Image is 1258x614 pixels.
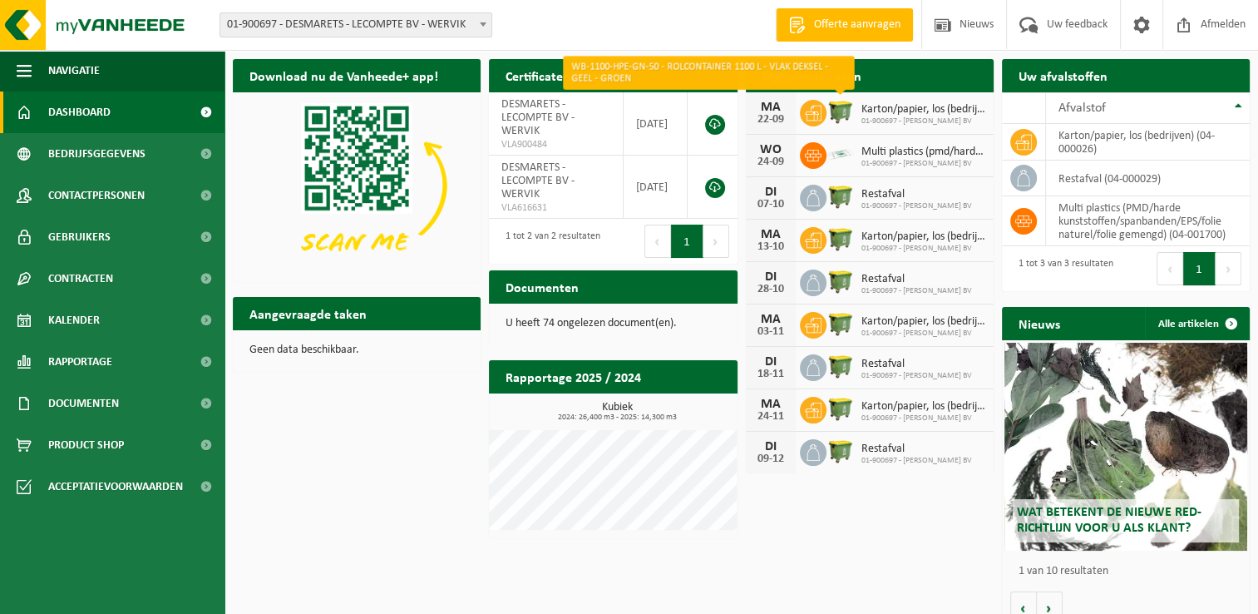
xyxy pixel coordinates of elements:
span: Navigatie [48,50,100,92]
span: Restafval [861,188,972,201]
button: 1 [1183,252,1216,285]
span: 01-900697 - [PERSON_NAME] BV [861,244,985,254]
p: Geen data beschikbaar. [249,344,464,356]
span: Restafval [861,358,972,371]
td: restafval (04-000029) [1046,161,1250,196]
h3: Kubiek [497,402,737,422]
div: 28-10 [754,284,787,295]
div: WO [754,143,787,156]
h2: Nieuws [1002,307,1077,339]
span: 01-900697 - DESMARETS - LECOMPTE BV - WERVIK [220,13,491,37]
span: Restafval [861,273,972,286]
div: 1 tot 2 van 2 resultaten [497,223,600,260]
h2: Download nu de Vanheede+ app! [233,59,455,92]
td: [DATE] [624,92,688,156]
span: 01-900697 - [PERSON_NAME] BV [861,286,972,296]
img: WB-1100-HPE-GN-50 [826,225,855,253]
span: VLA616631 [501,201,610,215]
div: 24-11 [754,411,787,423]
p: U heeft 74 ongelezen document(en). [506,318,720,329]
button: Next [703,225,729,258]
div: MA [754,101,787,114]
div: DI [754,270,787,284]
img: WB-1100-HPE-GN-50 [826,182,855,210]
button: Next [1216,252,1241,285]
a: Bekijk rapportage [614,393,736,426]
span: DESMARETS - LECOMPTE BV - WERVIK [501,98,575,137]
div: 09-12 [754,453,787,465]
span: Contracten [48,258,113,300]
img: LP-SK-00500-LPE-16 [826,140,855,168]
img: WB-1100-HPE-GN-50 [826,352,855,380]
div: MA [754,398,787,411]
span: Afvalstof [1058,102,1106,115]
div: 03-11 [754,326,787,338]
span: Multi plastics (pmd/harde kunststoffen/spanbanden/eps/folie naturel/folie gemeng... [861,146,985,159]
span: 01-900697 - [PERSON_NAME] BV [861,201,972,211]
td: multi plastics (PMD/harde kunststoffen/spanbanden/EPS/folie naturel/folie gemengd) (04-001700) [1046,196,1250,246]
img: WB-1100-HPE-GN-50 [826,309,855,338]
span: 01-900697 - [PERSON_NAME] BV [861,159,985,169]
span: 01-900697 - [PERSON_NAME] BV [861,116,985,126]
div: 18-11 [754,369,787,380]
img: WB-1100-HPE-GN-50 [826,97,855,126]
img: Download de VHEPlus App [233,92,481,279]
h2: Documenten [489,270,595,303]
span: DESMARETS - LECOMPTE BV - WERVIK [501,161,575,201]
div: DI [754,355,787,369]
span: 01-900697 - [PERSON_NAME] BV [861,413,985,423]
span: 01-900697 - [PERSON_NAME] BV [861,329,985,339]
span: Karton/papier, los (bedrijven) [861,400,985,413]
h2: Uw afvalstoffen [1002,59,1124,92]
div: 07-10 [754,199,787,210]
h2: Rapportage 2025 / 2024 [489,360,658,393]
span: Acceptatievoorwaarden [48,466,183,508]
img: WB-1100-HPE-GN-50 [826,394,855,423]
span: Restafval [861,443,972,456]
h2: Certificaten & attesten [489,59,649,92]
span: Bedrijfsgegevens [48,133,146,175]
span: Offerte aanvragen [810,17,905,33]
img: WB-1100-HPE-GN-50 [826,437,855,465]
div: 1 tot 3 van 3 resultaten [1010,250,1113,287]
span: Karton/papier, los (bedrijven) [861,315,985,329]
td: karton/papier, los (bedrijven) (04-000026) [1046,124,1250,161]
span: Rapportage [48,341,112,383]
h2: Ingeplande taken [746,59,878,92]
p: 1 van 10 resultaten [1019,566,1241,577]
div: MA [754,228,787,241]
span: 01-900697 - [PERSON_NAME] BV [861,371,972,381]
span: 01-900697 - [PERSON_NAME] BV [861,456,972,466]
div: 24-09 [754,156,787,168]
span: 2024: 26,400 m3 - 2025: 14,300 m3 [497,413,737,422]
button: 1 [671,225,703,258]
span: Gebruikers [48,216,111,258]
span: Kalender [48,300,100,341]
span: Contactpersonen [48,175,145,216]
a: Offerte aanvragen [776,8,913,42]
span: Dashboard [48,92,111,133]
span: Product Shop [48,424,124,466]
button: Previous [1157,252,1183,285]
span: 01-900697 - DESMARETS - LECOMPTE BV - WERVIK [220,12,492,37]
button: Previous [644,225,671,258]
td: [DATE] [624,156,688,219]
span: Karton/papier, los (bedrijven) [861,103,985,116]
a: Alle artikelen [1145,307,1248,340]
div: MA [754,313,787,326]
div: DI [754,440,787,453]
div: 22-09 [754,114,787,126]
img: WB-1100-HPE-GN-50 [826,267,855,295]
span: Wat betekent de nieuwe RED-richtlijn voor u als klant? [1017,506,1201,535]
span: Documenten [48,383,119,424]
span: VLA900484 [501,138,610,151]
h2: Aangevraagde taken [233,297,383,329]
span: Karton/papier, los (bedrijven) [861,230,985,244]
div: 13-10 [754,241,787,253]
a: Wat betekent de nieuwe RED-richtlijn voor u als klant? [1004,343,1247,551]
div: DI [754,186,787,199]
